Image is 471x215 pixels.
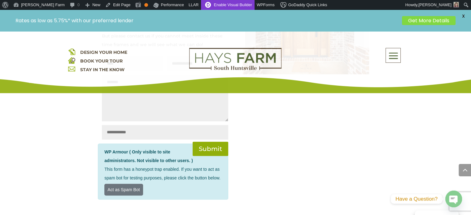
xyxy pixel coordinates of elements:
span: Act as Spam Bot [104,184,143,196]
button: Submit [193,142,228,156]
img: book your home tour [68,57,75,64]
img: Logo [189,48,281,70]
p: Rates as low as 5.75%* with our preferred lender [15,18,399,24]
a: Get More Details [402,16,456,25]
span: X [459,11,468,21]
strong: WP Armour ( Only visible to site administrators. Not visible to other users. ) [104,149,193,163]
span: [PERSON_NAME] [418,2,451,7]
a: hays farm homes huntsville development [189,66,281,71]
div: OK [144,3,148,7]
a: STAY IN THE KNOW [80,67,124,72]
a: BOOK YOUR TOUR [80,58,122,64]
img: design your home [68,48,75,55]
a: DESIGN YOUR HOME [80,49,127,55]
div: This form has a honeypot trap enabled. If you want to act as spam bot for testing purposes, pleas... [98,144,228,200]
